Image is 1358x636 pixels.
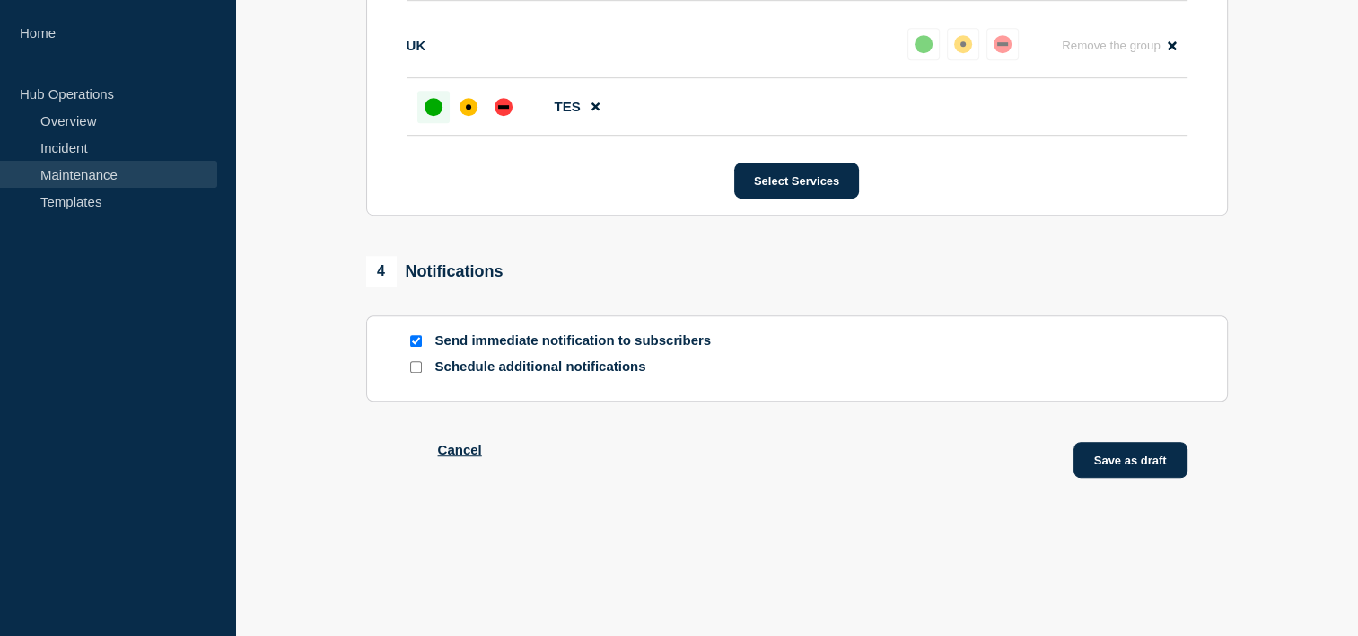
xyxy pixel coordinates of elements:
[954,35,972,53] div: affected
[947,28,979,60] button: affected
[438,442,482,457] button: Cancel
[495,98,513,116] div: down
[907,28,940,60] button: up
[435,358,723,375] p: Schedule additional notifications
[410,335,422,347] input: Send immediate notification to subscribers
[366,256,397,287] span: 4
[555,99,581,114] span: TES
[1051,28,1187,63] button: Remove the group
[460,98,477,116] div: affected
[734,163,859,199] button: Select Services
[407,38,426,53] p: UK
[366,256,504,287] div: Notifications
[410,361,422,373] input: Schedule additional notifications
[1062,39,1161,52] span: Remove the group
[915,35,933,53] div: up
[435,332,723,349] p: Send immediate notification to subscribers
[425,98,442,116] div: up
[994,35,1012,53] div: down
[1073,442,1187,478] button: Save as draft
[986,28,1019,60] button: down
